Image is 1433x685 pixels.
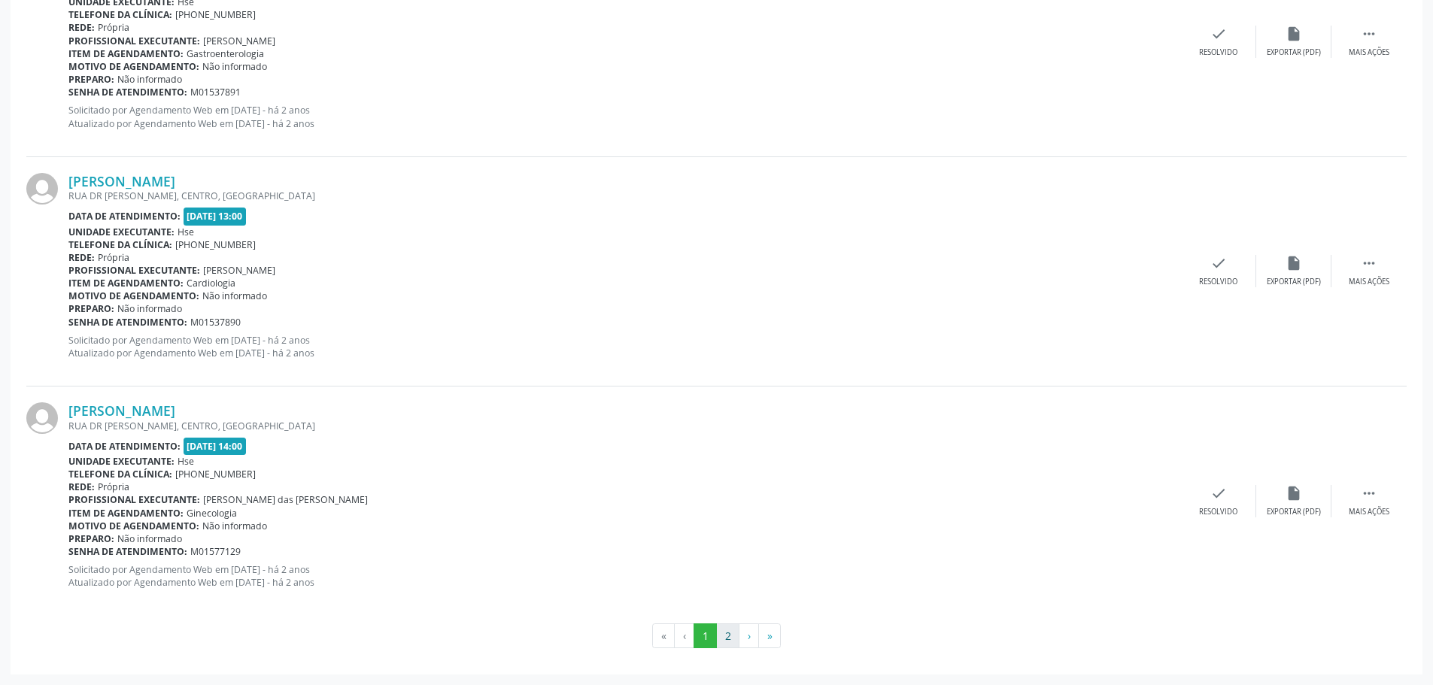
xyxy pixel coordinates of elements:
[1199,47,1237,58] div: Resolvido
[68,289,199,302] b: Motivo de agendamento:
[98,251,129,264] span: Própria
[1210,485,1227,502] i: check
[68,493,200,506] b: Profissional executante:
[1210,26,1227,42] i: check
[1267,47,1321,58] div: Exportar (PDF)
[187,47,264,60] span: Gastroenterologia
[117,302,182,315] span: Não informado
[1267,507,1321,517] div: Exportar (PDF)
[175,8,256,21] span: [PHONE_NUMBER]
[203,264,275,277] span: [PERSON_NAME]
[202,289,267,302] span: Não informado
[68,47,184,60] b: Item de agendamento:
[1199,277,1237,287] div: Resolvido
[68,35,200,47] b: Profissional executante:
[68,480,95,493] b: Rede:
[68,334,1181,359] p: Solicitado por Agendamento Web em [DATE] - há 2 anos Atualizado por Agendamento Web em [DATE] - h...
[68,251,95,264] b: Rede:
[68,532,114,545] b: Preparo:
[68,73,114,86] b: Preparo:
[202,60,267,73] span: Não informado
[190,86,241,99] span: M01537891
[1361,26,1377,42] i: 
[203,493,368,506] span: [PERSON_NAME] das [PERSON_NAME]
[98,480,129,493] span: Própria
[68,189,1181,202] div: RUA DR [PERSON_NAME], CENTRO, [GEOGRAPHIC_DATA]
[26,173,58,205] img: img
[184,208,247,225] span: [DATE] 13:00
[68,520,199,532] b: Motivo de agendamento:
[68,238,172,251] b: Telefone da clínica:
[175,468,256,480] span: [PHONE_NUMBER]
[68,8,172,21] b: Telefone da clínica:
[68,468,172,480] b: Telefone da clínica:
[68,86,187,99] b: Senha de atendimento:
[68,402,175,419] a: [PERSON_NAME]
[178,455,194,468] span: Hse
[68,440,181,453] b: Data de atendimento:
[68,316,187,329] b: Senha de atendimento:
[26,402,58,434] img: img
[68,455,175,468] b: Unidade executante:
[68,21,95,34] b: Rede:
[1199,507,1237,517] div: Resolvido
[202,520,267,532] span: Não informado
[68,210,181,223] b: Data de atendimento:
[1349,277,1389,287] div: Mais ações
[68,545,187,558] b: Senha de atendimento:
[68,302,114,315] b: Preparo:
[117,532,182,545] span: Não informado
[1267,277,1321,287] div: Exportar (PDF)
[68,226,175,238] b: Unidade executante:
[68,507,184,520] b: Item de agendamento:
[1286,485,1302,502] i: insert_drive_file
[190,316,241,329] span: M01537890
[68,104,1181,129] p: Solicitado por Agendamento Web em [DATE] - há 2 anos Atualizado por Agendamento Web em [DATE] - h...
[716,623,739,649] button: Go to page 2
[184,438,247,455] span: [DATE] 14:00
[187,277,235,289] span: Cardiologia
[26,623,1407,649] ul: Pagination
[68,60,199,73] b: Motivo de agendamento:
[178,226,194,238] span: Hse
[1361,255,1377,271] i: 
[190,545,241,558] span: M01577129
[1349,47,1389,58] div: Mais ações
[1286,255,1302,271] i: insert_drive_file
[117,73,182,86] span: Não informado
[1349,507,1389,517] div: Mais ações
[175,238,256,251] span: [PHONE_NUMBER]
[694,623,717,649] button: Go to page 1
[68,173,175,189] a: [PERSON_NAME]
[1210,255,1227,271] i: check
[187,507,237,520] span: Ginecologia
[1361,485,1377,502] i: 
[203,35,275,47] span: [PERSON_NAME]
[758,623,781,649] button: Go to last page
[739,623,759,649] button: Go to next page
[68,563,1181,589] p: Solicitado por Agendamento Web em [DATE] - há 2 anos Atualizado por Agendamento Web em [DATE] - h...
[68,277,184,289] b: Item de agendamento:
[98,21,129,34] span: Própria
[68,264,200,277] b: Profissional executante:
[1286,26,1302,42] i: insert_drive_file
[68,420,1181,432] div: RUA DR [PERSON_NAME], CENTRO, [GEOGRAPHIC_DATA]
